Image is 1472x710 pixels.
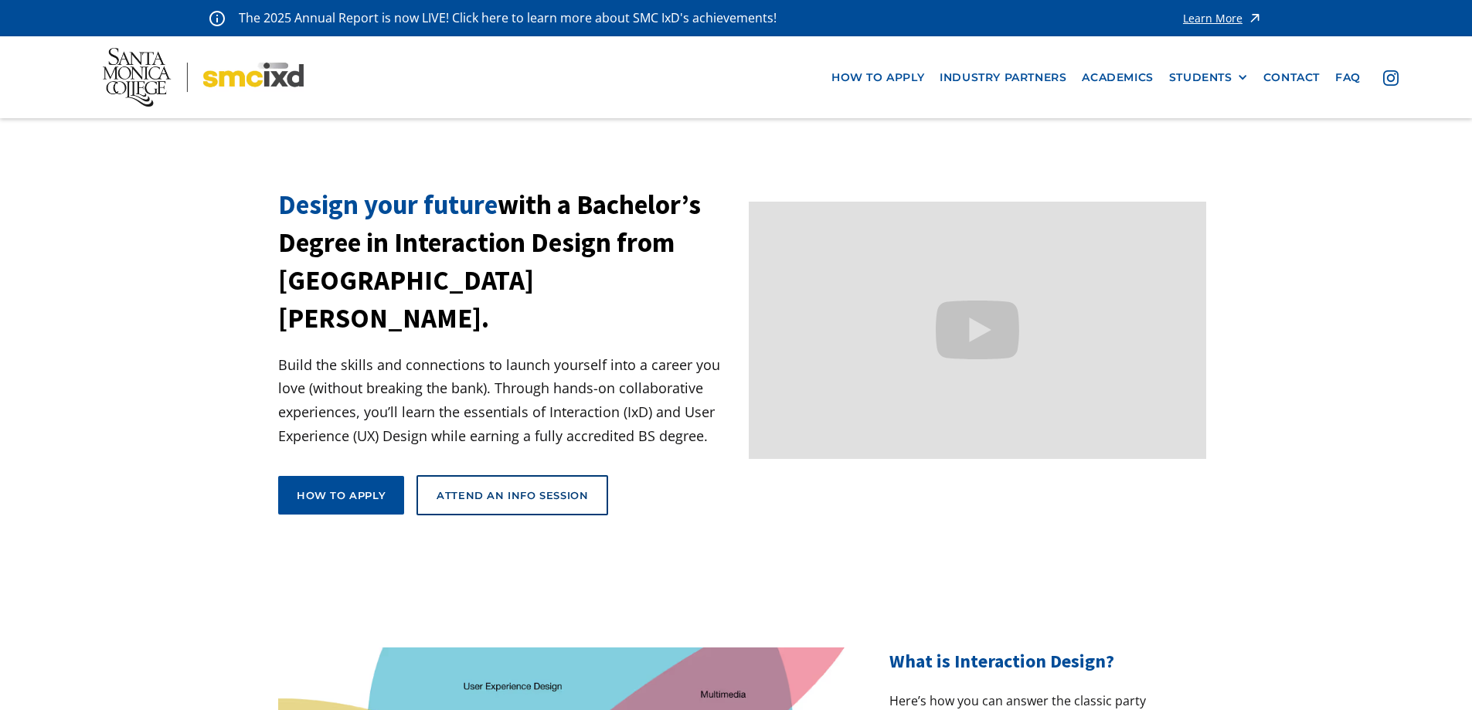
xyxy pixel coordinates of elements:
a: contact [1256,63,1328,92]
h1: with a Bachelor’s Degree in Interaction Design from [GEOGRAPHIC_DATA][PERSON_NAME]. [278,186,736,338]
div: STUDENTS [1169,71,1232,84]
span: Design your future [278,188,498,222]
a: Attend an Info Session [416,475,608,515]
div: How to apply [297,488,386,502]
img: icon - arrow - alert [1247,8,1263,29]
p: The 2025 Annual Report is now LIVE! Click here to learn more about SMC IxD's achievements! [239,8,778,29]
img: icon - instagram [1383,70,1399,86]
a: Academics [1074,63,1161,92]
div: Learn More [1183,13,1243,24]
div: STUDENTS [1169,71,1248,84]
img: Santa Monica College - SMC IxD logo [103,48,304,107]
h2: What is Interaction Design? [889,647,1194,675]
p: Build the skills and connections to launch yourself into a career you love (without breaking the ... [278,353,736,447]
a: How to apply [278,476,404,515]
div: Attend an Info Session [437,488,588,502]
a: how to apply [824,63,932,92]
a: Learn More [1183,8,1263,29]
a: faq [1328,63,1368,92]
a: industry partners [932,63,1074,92]
iframe: Design your future with a Bachelor's Degree in Interaction Design from Santa Monica College [749,202,1207,459]
img: icon - information - alert [209,10,225,26]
